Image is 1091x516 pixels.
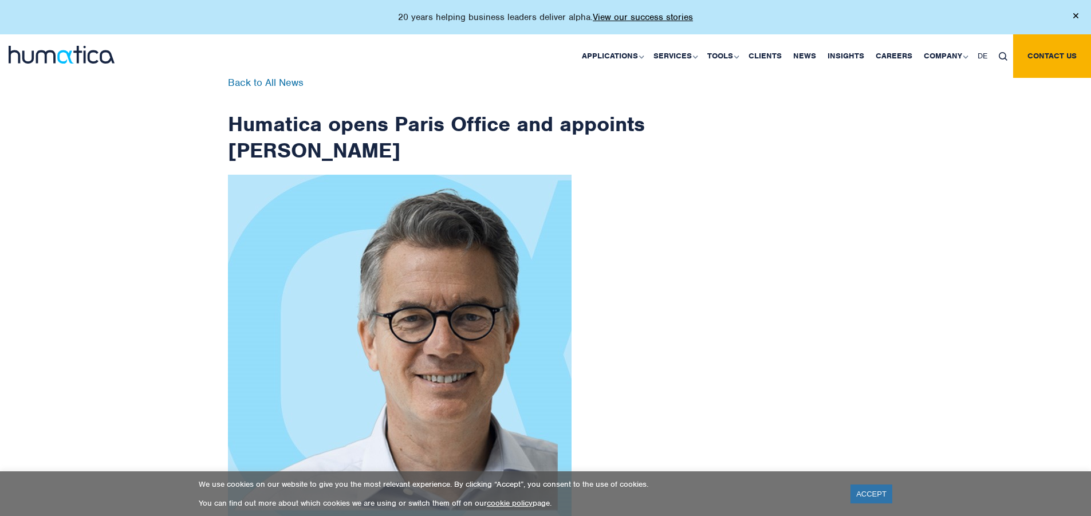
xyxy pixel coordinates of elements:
a: ACCEPT [850,485,892,503]
a: Tools [702,34,743,78]
p: 20 years helping business leaders deliver alpha. [398,11,693,23]
p: You can find out more about which cookies we are using or switch them off on our page. [199,498,836,508]
a: cookie policy [487,498,533,508]
a: Clients [743,34,787,78]
a: Company [918,34,972,78]
img: logo [9,46,115,64]
a: DE [972,34,993,78]
img: search_icon [999,52,1007,61]
a: Back to All News [228,76,304,89]
h1: Humatica opens Paris Office and appoints [PERSON_NAME] [228,78,646,163]
a: Applications [576,34,648,78]
a: Careers [870,34,918,78]
a: News [787,34,822,78]
a: Insights [822,34,870,78]
span: DE [978,51,987,61]
p: We use cookies on our website to give you the most relevant experience. By clicking “Accept”, you... [199,479,836,489]
a: Services [648,34,702,78]
a: Contact us [1013,34,1091,78]
a: View our success stories [593,11,693,23]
